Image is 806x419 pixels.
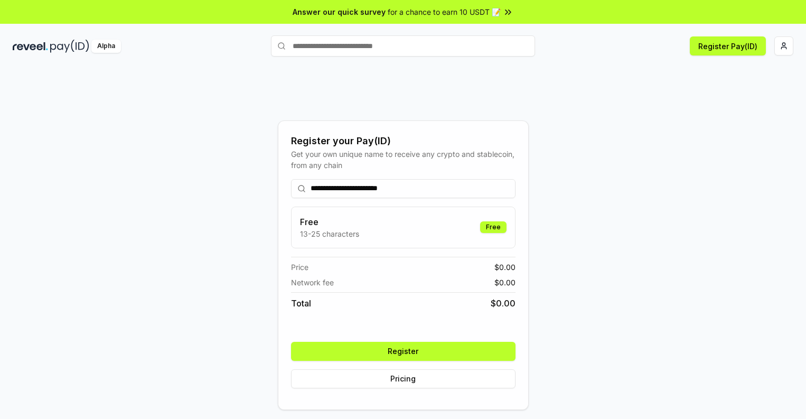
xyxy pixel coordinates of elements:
[690,36,766,55] button: Register Pay(ID)
[494,277,516,288] span: $ 0.00
[388,6,501,17] span: for a chance to earn 10 USDT 📝
[494,262,516,273] span: $ 0.00
[291,277,334,288] span: Network fee
[291,297,311,310] span: Total
[291,262,308,273] span: Price
[491,297,516,310] span: $ 0.00
[293,6,386,17] span: Answer our quick survey
[291,148,516,171] div: Get your own unique name to receive any crypto and stablecoin, from any chain
[291,342,516,361] button: Register
[480,221,507,233] div: Free
[91,40,121,53] div: Alpha
[50,40,89,53] img: pay_id
[300,216,359,228] h3: Free
[291,134,516,148] div: Register your Pay(ID)
[291,369,516,388] button: Pricing
[13,40,48,53] img: reveel_dark
[300,228,359,239] p: 13-25 characters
